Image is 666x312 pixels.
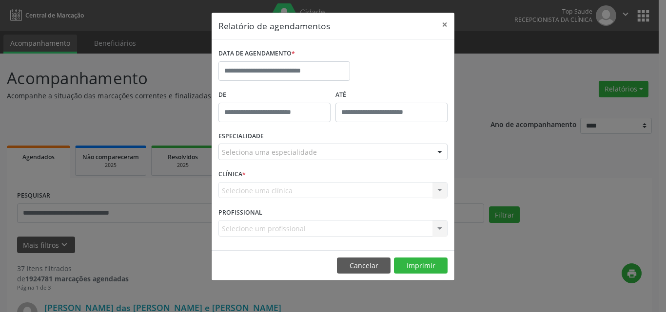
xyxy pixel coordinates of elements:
[218,88,331,103] label: De
[435,13,454,37] button: Close
[218,167,246,182] label: CLÍNICA
[218,46,295,61] label: DATA DE AGENDAMENTO
[222,147,317,157] span: Seleciona uma especialidade
[218,129,264,144] label: ESPECIALIDADE
[218,19,330,32] h5: Relatório de agendamentos
[394,257,448,274] button: Imprimir
[335,88,448,103] label: ATÉ
[218,205,262,220] label: PROFISSIONAL
[337,257,391,274] button: Cancelar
